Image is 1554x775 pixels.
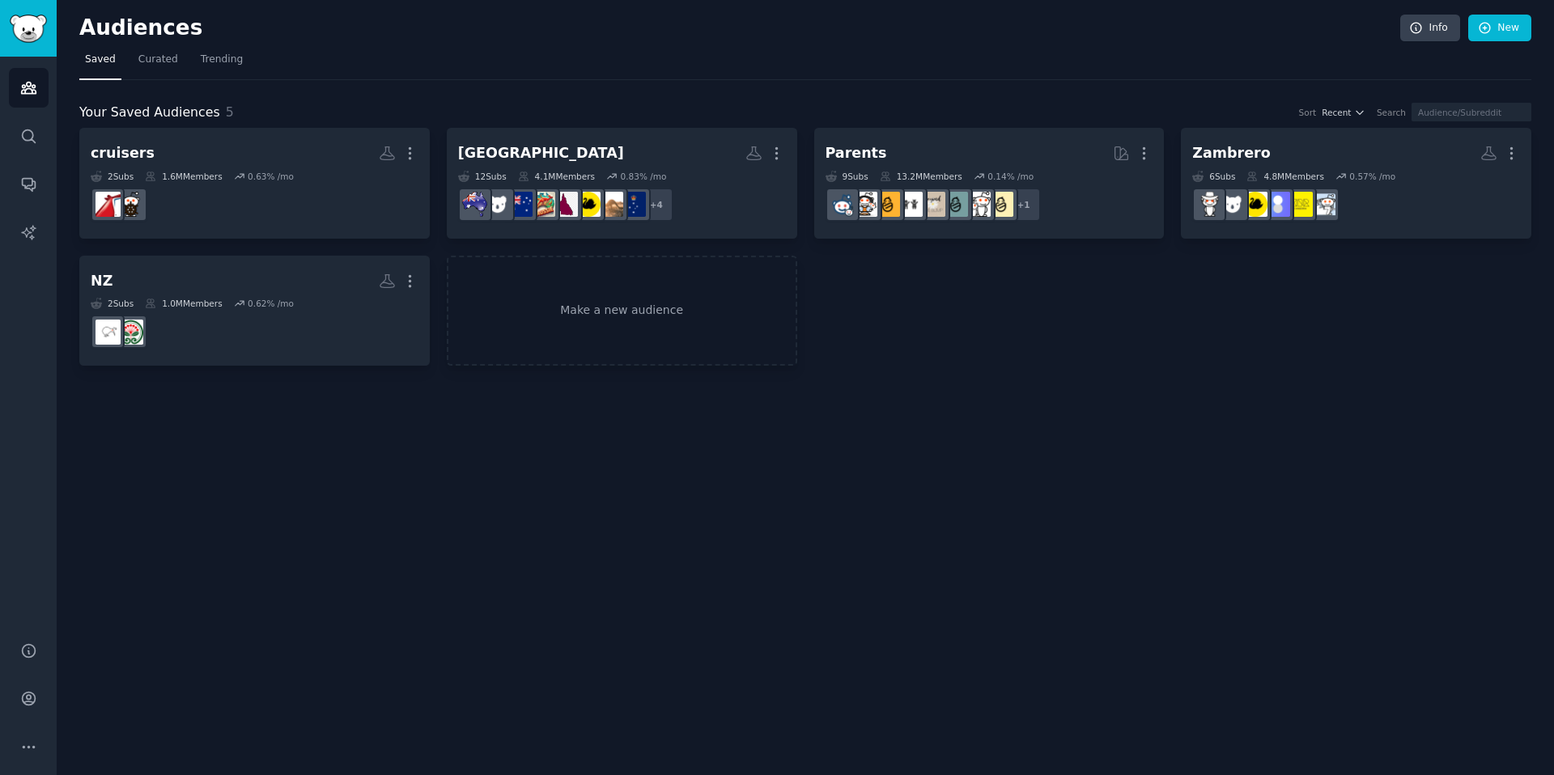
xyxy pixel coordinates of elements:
[1349,171,1395,182] div: 0.57 % /mo
[898,192,923,217] img: toddlers
[248,171,294,182] div: 0.63 % /mo
[598,192,623,217] img: aus
[1192,143,1270,163] div: Zambrero
[248,298,294,309] div: 0.62 % /mo
[91,171,134,182] div: 2 Sub s
[1246,171,1323,182] div: 4.8M Members
[880,171,962,182] div: 13.2M Members
[79,15,1400,41] h2: Audiences
[1181,128,1531,239] a: Zambrero6Subs4.8MMembers0.57% /mosydneycanberraAdelaideperthAskAnAustralianaustralia
[920,192,945,217] img: beyondthebump
[530,192,555,217] img: aussie
[814,128,1165,239] a: Parents9Subs13.2MMembers0.14% /mo+1ParentingdadditSingleParentsbeyondthebumptoddlersNewParentspar...
[195,47,248,80] a: Trending
[988,192,1013,217] img: Parenting
[96,192,121,217] img: CarnivalCruiseFans
[1299,107,1317,118] div: Sort
[79,103,220,123] span: Your Saved Audiences
[96,320,121,345] img: newzealand
[91,298,134,309] div: 2 Sub s
[1192,171,1235,182] div: 6 Sub s
[621,192,646,217] img: vic
[1007,188,1041,222] div: + 1
[575,192,601,217] img: perth
[875,192,900,217] img: NewParents
[10,15,47,43] img: GummySearch logo
[79,256,430,366] a: NZ2Subs1.0MMembers0.62% /moaucklandnewzealand
[462,192,487,217] img: Australia_
[987,171,1034,182] div: 0.14 % /mo
[458,143,624,163] div: [GEOGRAPHIC_DATA]
[1288,192,1313,217] img: canberra
[621,171,667,182] div: 0.83 % /mo
[1242,192,1267,217] img: perth
[447,256,797,366] a: Make a new audience
[458,171,507,182] div: 12 Sub s
[118,320,143,345] img: auckland
[85,53,116,67] span: Saved
[852,192,877,217] img: parentsofmultiples
[1400,15,1460,42] a: Info
[226,104,234,120] span: 5
[79,47,121,80] a: Saved
[826,171,868,182] div: 9 Sub s
[943,192,968,217] img: SingleParents
[1377,107,1406,118] div: Search
[201,53,243,67] span: Trending
[138,53,178,67] span: Curated
[133,47,184,80] a: Curated
[447,128,797,239] a: [GEOGRAPHIC_DATA]12Subs4.1MMembers0.83% /mo+4vicausperthqueenslandaussieaustralianAskAnAustralian...
[145,171,222,182] div: 1.6M Members
[91,271,113,291] div: NZ
[830,192,855,217] img: Parents
[518,171,595,182] div: 4.1M Members
[1412,103,1531,121] input: Audience/Subreddit
[1220,192,1245,217] img: AskAnAustralian
[1322,107,1351,118] span: Recent
[553,192,578,217] img: queensland
[91,143,155,163] div: cruisers
[1310,192,1335,217] img: sydney
[1468,15,1531,42] a: New
[118,192,143,217] img: Cruise
[507,192,533,217] img: australian
[966,192,991,217] img: daddit
[1322,107,1365,118] button: Recent
[145,298,222,309] div: 1.0M Members
[639,188,673,222] div: + 4
[1197,192,1222,217] img: australia
[485,192,510,217] img: AskAnAustralian
[1265,192,1290,217] img: Adelaide
[79,128,430,239] a: cruisers2Subs1.6MMembers0.63% /moCruiseCarnivalCruiseFans
[826,143,887,163] div: Parents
